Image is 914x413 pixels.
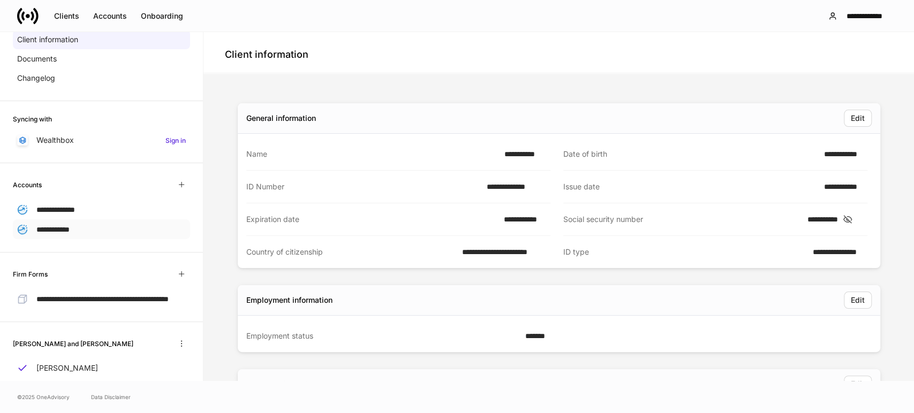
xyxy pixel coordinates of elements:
button: Edit [844,110,872,127]
a: Documents [13,49,190,68]
p: Client information [17,34,78,45]
div: Accounts [93,11,127,21]
a: Client information [13,30,190,49]
div: ID Number [246,181,480,192]
h6: [PERSON_NAME] and [PERSON_NAME] [13,339,133,349]
p: Wealthbox [36,135,74,146]
a: [PERSON_NAME] [13,358,190,378]
div: Employment information [246,295,333,305]
div: Edit [851,295,865,305]
button: Edit [844,376,872,393]
div: Clients [54,11,79,21]
h6: Sign in [165,135,186,146]
button: Onboarding [134,7,190,25]
button: Accounts [86,7,134,25]
span: © 2025 OneAdvisory [17,393,70,401]
p: Documents [17,53,57,64]
div: Contact information [246,379,316,389]
p: [PERSON_NAME] [36,363,98,373]
div: Edit [851,113,865,124]
h6: Syncing with [13,114,52,124]
div: General information [246,113,316,124]
div: Onboarding [141,11,183,21]
div: Country of citizenship [246,247,456,257]
div: Edit [851,379,865,389]
button: Edit [844,292,872,309]
a: Data Disclaimer [91,393,131,401]
h4: Client information [225,48,308,61]
p: Changelog [17,73,55,83]
div: Expiration date [246,214,498,225]
div: Name [246,149,498,159]
div: Social security number [563,214,801,225]
div: Employment status [246,331,519,341]
button: Clients [47,7,86,25]
a: Changelog [13,68,190,88]
div: ID type [563,247,806,257]
a: WealthboxSign in [13,131,190,150]
h6: Accounts [13,180,42,190]
div: Date of birth [563,149,818,159]
div: Issue date [563,181,818,192]
h6: Firm Forms [13,269,48,279]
